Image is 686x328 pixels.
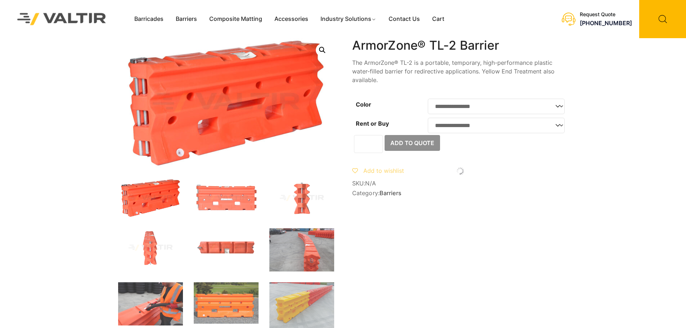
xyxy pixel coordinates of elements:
a: Accessories [268,14,314,24]
span: Category: [352,190,568,197]
label: Color [356,101,371,108]
a: Barriers [380,189,401,197]
a: Barricades [128,14,170,24]
a: Cart [426,14,450,24]
span: SKU: [352,180,568,187]
img: ArmorZone-main-image-scaled-1.jpg [194,282,259,324]
img: ArmorZone_Org_3Q.jpg [118,179,183,217]
label: Rent or Buy [356,120,389,127]
a: Composite Matting [203,14,268,24]
img: Armorzone_Org_Top.jpg [194,228,259,267]
a: Barriers [170,14,203,24]
button: Add to Quote [385,135,440,151]
h1: ArmorZone® TL-2 Barrier [352,38,568,53]
img: Armorzone_Org_Side.jpg [269,179,334,217]
input: Product quantity [354,135,383,153]
div: Request Quote [580,12,632,18]
a: Industry Solutions [314,14,382,24]
a: Contact Us [382,14,426,24]
img: IMG_8185-scaled-1.jpg [118,282,183,325]
img: Valtir Rentals [8,4,116,34]
img: IMG_8193-scaled-1.jpg [269,228,334,271]
a: [PHONE_NUMBER] [580,19,632,27]
img: Armorzone_Org_x1.jpg [118,228,183,267]
img: Armorzone_Org_Front.jpg [194,179,259,217]
span: N/A [365,180,376,187]
p: The ArmorZone® TL-2 is a portable, temporary, high-performance plastic water-filled barrier for r... [352,58,568,84]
